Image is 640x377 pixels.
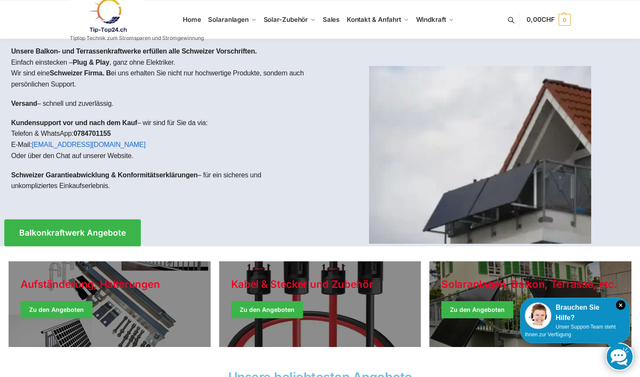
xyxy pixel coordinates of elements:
div: Einfach einstecken – , ganz ohne Elektriker. [4,39,320,206]
img: Customer service [525,302,551,329]
a: Winter Jackets [429,261,631,347]
div: Brauchen Sie Hilfe? [525,302,625,323]
span: CHF [542,15,555,24]
a: Kontakt & Anfahrt [343,0,412,39]
a: Sales [319,0,343,39]
strong: Plug & Play [73,59,110,66]
a: Balkonkraftwerk Angebote [4,219,141,246]
span: Sales [323,15,340,24]
strong: Schweizer Garantieabwicklung & Konformitätserklärungen [11,171,198,179]
strong: Unsere Balkon- und Terrassenkraftwerke erfüllen alle Schweizer Vorschriften. [11,48,257,55]
p: – wir sind für Sie da via: Telefon & WhatsApp: E-Mail: Oder über den Chat auf unserer Website. [11,117,313,161]
i: Schließen [616,300,625,310]
a: Holiday Style [219,261,421,347]
p: – für ein sicheres und unkompliziertes Einkaufserlebnis. [11,170,313,191]
strong: 0784701155 [74,130,111,137]
a: Holiday Style [9,261,211,347]
p: – schnell und zuverlässig. [11,98,313,109]
a: Solar-Zubehör [260,0,319,39]
img: Home 1 [369,66,591,244]
strong: Schweizer Firma. B [50,69,111,77]
span: 0 [559,14,571,26]
a: [EMAIL_ADDRESS][DOMAIN_NAME] [32,141,146,148]
p: Wir sind eine ei uns erhalten Sie nicht nur hochwertige Produkte, sondern auch persönlichen Support. [11,68,313,90]
a: Solaranlagen [205,0,260,39]
a: Windkraft [412,0,457,39]
span: Kontakt & Anfahrt [347,15,401,24]
span: Unser Support-Team steht Ihnen zur Verfügung [525,324,616,338]
span: Balkonkraftwerk Angebote [19,229,126,237]
strong: Kundensupport vor und nach dem Kauf [11,119,137,126]
strong: Versand [11,100,37,107]
span: Windkraft [416,15,446,24]
span: Solar-Zubehör [264,15,308,24]
span: Solaranlagen [208,15,249,24]
span: 0,00 [527,15,554,24]
a: 0,00CHF 0 [527,7,570,33]
p: Tiptop Technik zum Stromsparen und Stromgewinnung [70,36,204,41]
